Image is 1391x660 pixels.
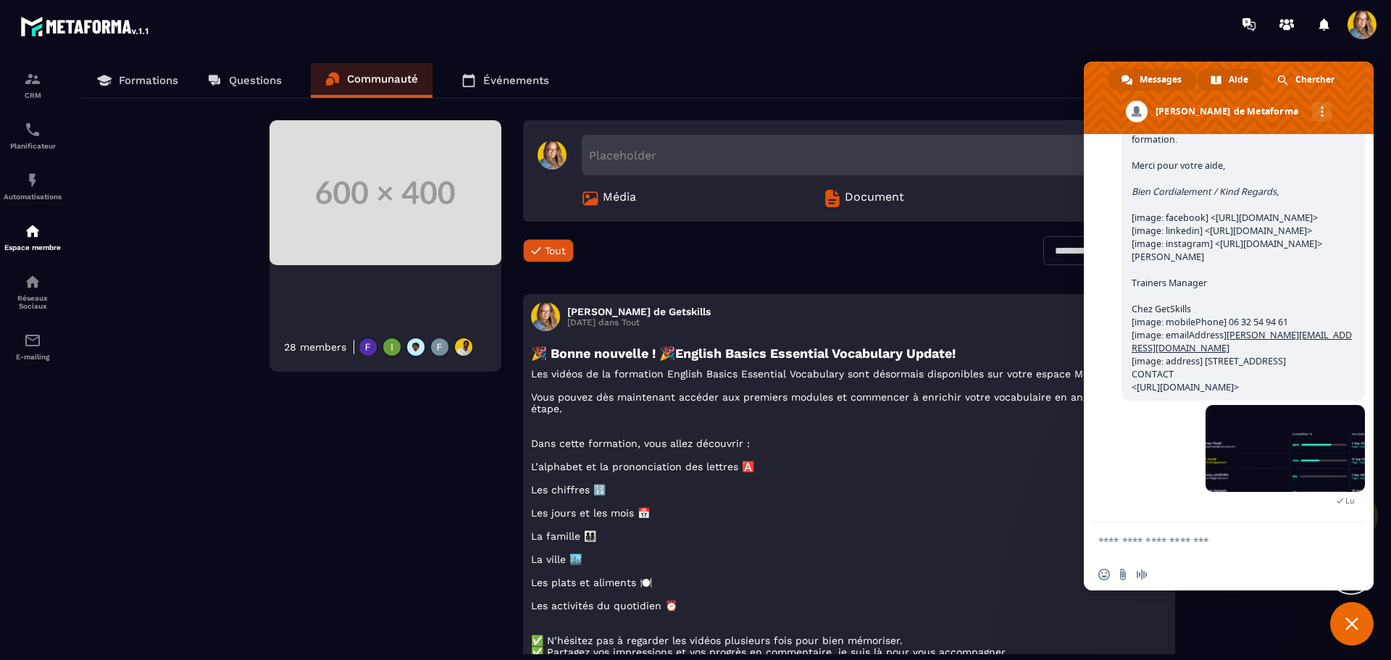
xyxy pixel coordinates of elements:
[1140,69,1182,91] span: Messages
[4,353,62,361] p: E-mailing
[193,63,296,98] a: Questions
[24,121,41,138] img: scheduler
[1117,569,1129,580] span: Envoyer un fichier
[1136,569,1148,580] span: Message audio
[406,337,426,357] img: https://production-metaforma-bucket.s3.fr-par.scw.cloud/production-metaforma-bucket/users/Septemb...
[311,63,433,98] a: Communauté
[603,190,636,207] span: Média
[1264,69,1349,91] div: Chercher
[1229,69,1248,91] span: Aide
[24,172,41,189] img: automations
[545,245,566,256] span: Tout
[1098,535,1327,548] textarea: Entrez votre message...
[1345,496,1355,506] span: Lu
[4,59,62,110] a: formationformationCRM
[1108,69,1196,91] div: Messages
[1132,329,1352,354] a: [PERSON_NAME][EMAIL_ADDRESS][DOMAIN_NAME]
[4,243,62,251] p: Espace membre
[347,72,418,85] p: Communauté
[119,74,178,87] p: Formations
[1295,69,1334,91] span: Chercher
[1132,185,1277,198] span: Bien Cordialement / Kind Regards
[447,63,564,98] a: Événements
[24,332,41,349] img: email
[567,306,711,317] h3: [PERSON_NAME] de Getskills
[20,13,151,39] img: logo
[567,317,711,327] p: [DATE] dans Tout
[382,337,402,357] img: https://production-metaforma-bucket.s3.fr-par.scw.cloud/production-metaforma-bucket/users/August2...
[4,294,62,310] p: Réseaux Sociaux
[4,193,62,201] p: Automatisations
[531,346,1167,361] h3: 🎉 Bonne nouvelle ! 🎉English Basics Essential Vocabulary Update!
[284,341,346,353] div: 28 members
[24,273,41,291] img: social-network
[4,321,62,372] a: emailemailE-mailing
[845,190,904,207] span: Document
[582,135,1161,175] div: Placeholder
[1098,569,1110,580] span: Insérer un emoji
[24,70,41,88] img: formation
[270,120,501,265] img: Community background
[1330,602,1374,646] div: Fermer le chat
[4,91,62,99] p: CRM
[4,212,62,262] a: automationsautomationsEspace membre
[83,63,193,98] a: Formations
[229,74,282,87] p: Questions
[24,222,41,240] img: automations
[358,337,378,357] img: https://production-metaforma-bucket.s3.fr-par.scw.cloud/production-metaforma-bucket/users/August2...
[4,161,62,212] a: automationsautomationsAutomatisations
[1312,102,1332,122] div: Autres canaux
[454,337,474,357] img: https://production-metaforma-bucket.s3.fr-par.scw.cloud/production-metaforma-bucket/users/July202...
[4,262,62,321] a: social-networksocial-networkRéseaux Sociaux
[1198,69,1263,91] div: Aide
[4,142,62,150] p: Planificateur
[430,337,450,357] img: https://production-metaforma-bucket.s3.fr-par.scw.cloud/production-metaforma-bucket/users/August2...
[4,110,62,161] a: schedulerschedulerPlanificateur
[483,74,549,87] p: Événements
